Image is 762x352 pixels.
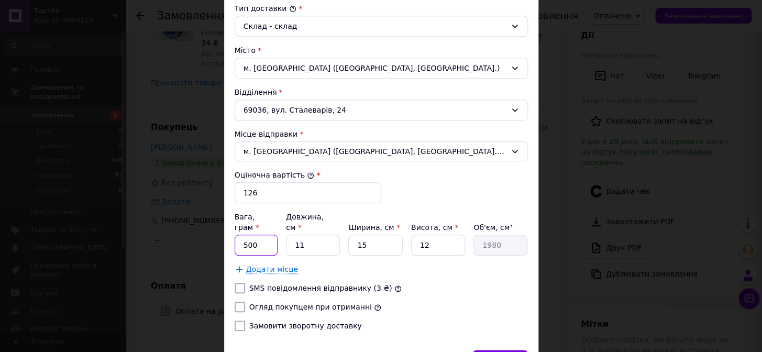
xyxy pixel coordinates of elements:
div: Тип доставки [235,3,528,14]
span: Додати місце [246,265,299,274]
label: Оціночна вартість [235,171,315,179]
label: Огляд покупцем при отриманні [249,303,372,311]
label: Ширина, см [348,223,400,232]
label: Замовити зворотну доставку [249,322,362,330]
div: Місто [235,45,528,56]
div: 69036, вул. Сталеварів, 24 [235,100,528,120]
div: Місце відправки [235,129,528,139]
label: SMS повідомлення відправнику (3 ₴) [249,284,392,292]
div: м. [GEOGRAPHIC_DATA] ([GEOGRAPHIC_DATA], [GEOGRAPHIC_DATA].) [235,58,528,79]
span: м. [GEOGRAPHIC_DATA] ([GEOGRAPHIC_DATA], [GEOGRAPHIC_DATA].); 69083, вул. [PERSON_NAME][STREET_AD... [244,146,506,157]
label: Довжина, см [286,213,324,232]
div: Об'єм, см³ [473,222,527,233]
div: Склад - склад [244,20,506,32]
div: Відділення [235,87,528,97]
label: Висота, см [411,223,458,232]
label: Вага, грам [235,213,259,232]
